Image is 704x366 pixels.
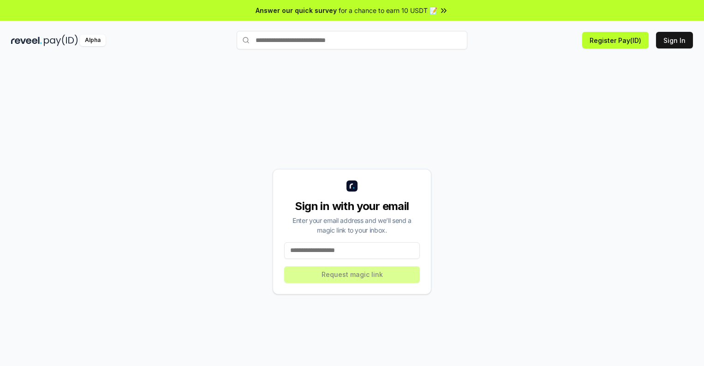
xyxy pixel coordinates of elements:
img: pay_id [44,35,78,46]
button: Sign In [656,32,693,48]
div: Sign in with your email [284,199,420,214]
img: reveel_dark [11,35,42,46]
img: logo_small [346,180,358,192]
div: Enter your email address and we’ll send a magic link to your inbox. [284,216,420,235]
div: Alpha [80,35,106,46]
span: for a chance to earn 10 USDT 📝 [339,6,437,15]
button: Register Pay(ID) [582,32,649,48]
span: Answer our quick survey [256,6,337,15]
